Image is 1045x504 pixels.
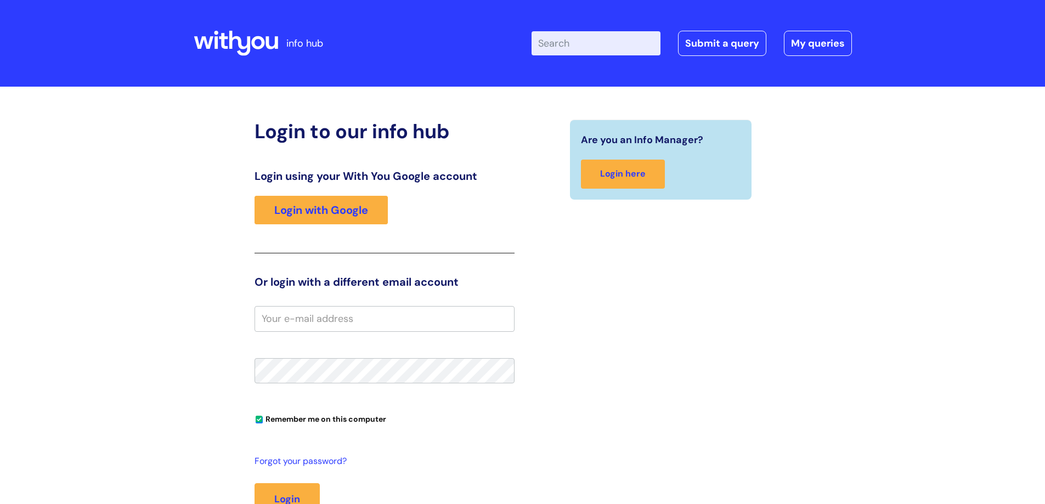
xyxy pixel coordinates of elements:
h3: Login using your With You Google account [255,169,515,183]
label: Remember me on this computer [255,412,386,424]
h3: Or login with a different email account [255,275,515,288]
a: My queries [784,31,852,56]
input: Search [532,31,660,55]
input: Remember me on this computer [256,416,263,423]
h2: Login to our info hub [255,120,515,143]
a: Login here [581,160,665,189]
a: Forgot your password? [255,454,509,469]
input: Your e-mail address [255,306,515,331]
span: Are you an Info Manager? [581,131,703,149]
div: You can uncheck this option if you're logging in from a shared device [255,410,515,427]
a: Login with Google [255,196,388,224]
a: Submit a query [678,31,766,56]
p: info hub [286,35,323,52]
